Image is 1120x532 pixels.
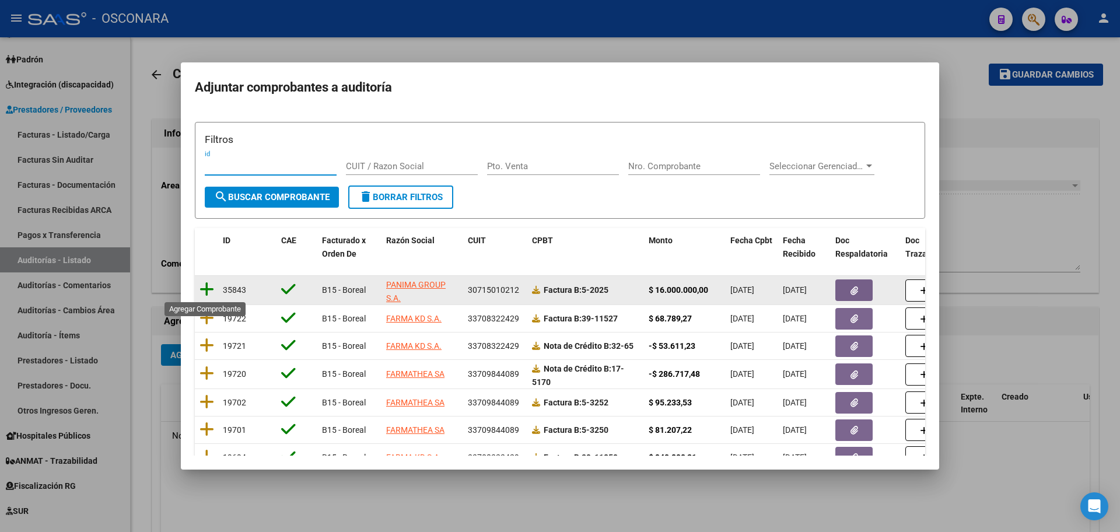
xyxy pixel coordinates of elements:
span: B15 - Boreal [322,369,366,379]
span: [DATE] [783,398,807,407]
span: Monto [649,236,673,245]
strong: 5-3250 [544,425,608,435]
span: Fecha Cpbt [730,236,772,245]
span: 19720 [223,369,246,379]
button: Borrar Filtros [348,185,453,209]
mat-icon: search [214,190,228,204]
span: [DATE] [783,314,807,323]
span: [DATE] [783,453,807,462]
span: CAE [281,236,296,245]
span: 19694 [223,453,246,462]
strong: $ 16.000.000,00 [649,285,708,295]
span: B15 - Boreal [322,285,366,295]
span: Nota de Crédito B: [544,341,611,351]
span: 19701 [223,425,246,435]
datatable-header-cell: Doc Trazabilidad [901,228,971,267]
mat-icon: delete [359,190,373,204]
span: FARMA KD S.A. [386,341,442,351]
span: Facturado x Orden De [322,236,366,258]
span: FARMA KD S.A. [386,314,442,323]
span: B15 - Boreal [322,314,366,323]
span: 33709844089 [468,398,519,407]
span: CUIT [468,236,486,245]
datatable-header-cell: Fecha Cpbt [726,228,778,267]
span: Buscar Comprobante [214,192,330,202]
h3: Filtros [205,132,915,147]
span: [DATE] [783,341,807,351]
span: Factura B: [544,314,582,323]
span: Razón Social [386,236,435,245]
datatable-header-cell: Facturado x Orden De [317,228,381,267]
strong: $ 81.207,22 [649,425,692,435]
span: 19722 [223,314,246,323]
span: Factura B: [544,453,582,462]
span: PANIMA GROUP S.A. [386,280,446,303]
strong: $ 95.233,53 [649,398,692,407]
h2: Adjuntar comprobantes a auditoría [195,76,925,99]
strong: 32-65 [544,341,633,351]
span: 19702 [223,398,246,407]
span: Fecha Recibido [783,236,815,258]
datatable-header-cell: CUIT [463,228,527,267]
strong: -$ 286.717,48 [649,369,700,379]
span: Factura B: [544,398,582,407]
span: 33708322429 [468,453,519,462]
span: FARMATHEA SA [386,425,444,435]
datatable-header-cell: Fecha Recibido [778,228,831,267]
span: 33708322429 [468,314,519,323]
strong: 39-11527 [544,314,618,323]
span: Doc Trazabilidad [905,236,953,258]
span: 19721 [223,341,246,351]
span: 35843 [223,285,246,295]
strong: 5-2025 [544,285,608,295]
span: [DATE] [730,314,754,323]
span: [DATE] [730,453,754,462]
span: [DATE] [730,425,754,435]
span: 33708322429 [468,341,519,351]
datatable-header-cell: Monto [644,228,726,267]
datatable-header-cell: ID [218,228,276,267]
strong: 39-11850 [544,453,618,462]
strong: $ 940.800,21 [649,453,696,462]
span: [DATE] [730,369,754,379]
span: [DATE] [730,341,754,351]
span: [DATE] [730,398,754,407]
span: FARMATHEA SA [386,369,444,379]
span: CPBT [532,236,553,245]
span: Seleccionar Gerenciador [769,161,864,171]
span: Factura B: [544,425,582,435]
span: 33709844089 [468,369,519,379]
span: B15 - Boreal [322,425,366,435]
span: Factura B: [544,285,582,295]
span: Nota de Crédito B: [544,364,611,373]
span: Borrar Filtros [359,192,443,202]
span: [DATE] [730,285,754,295]
span: B15 - Boreal [322,453,366,462]
strong: 5-3252 [544,398,608,407]
span: 30715010212 [468,285,519,295]
datatable-header-cell: Razón Social [381,228,463,267]
span: [DATE] [783,285,807,295]
span: Doc Respaldatoria [835,236,888,258]
datatable-header-cell: CPBT [527,228,644,267]
span: [DATE] [783,369,807,379]
span: 33709844089 [468,425,519,435]
span: [DATE] [783,425,807,435]
span: B15 - Boreal [322,398,366,407]
span: ID [223,236,230,245]
button: Buscar Comprobante [205,187,339,208]
datatable-header-cell: Doc Respaldatoria [831,228,901,267]
strong: -$ 53.611,23 [649,341,695,351]
span: FARMATHEA SA [386,398,444,407]
span: FARMA KD S.A. [386,453,442,462]
div: Open Intercom Messenger [1080,492,1108,520]
datatable-header-cell: CAE [276,228,317,267]
strong: 17-5170 [532,364,624,387]
strong: $ 68.789,27 [649,314,692,323]
span: B15 - Boreal [322,341,366,351]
